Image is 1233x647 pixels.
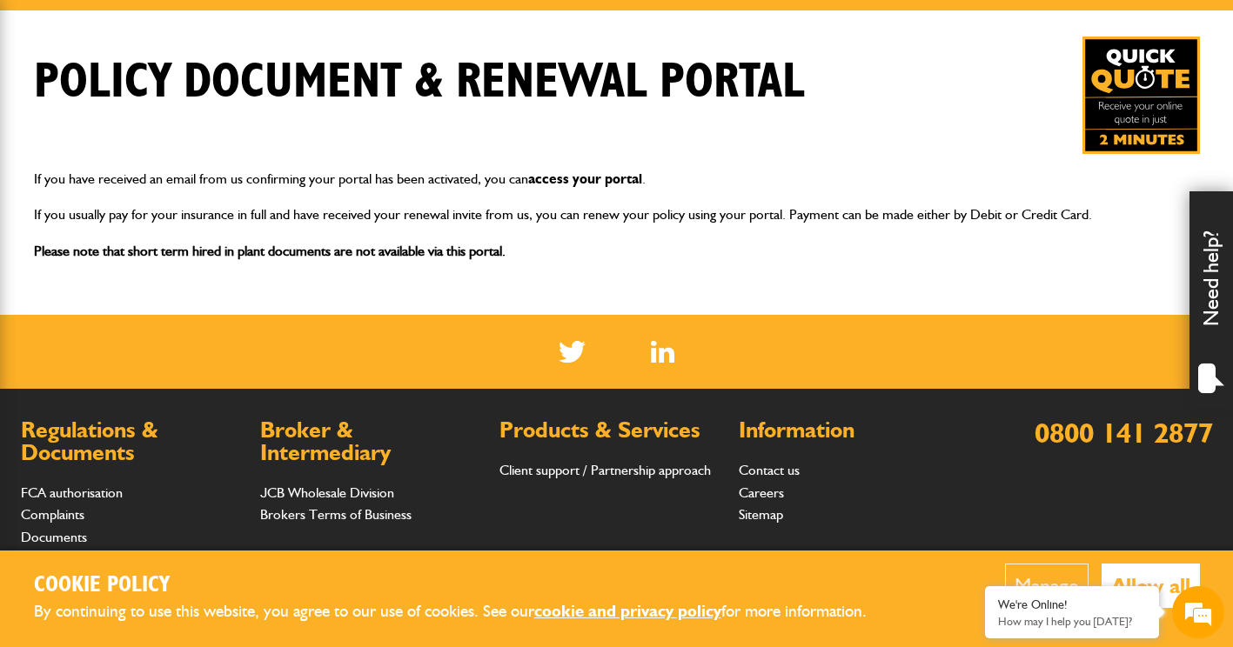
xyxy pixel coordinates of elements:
a: Get your insurance quote in just 2-minutes [1082,37,1200,154]
div: We're Online! [998,597,1146,612]
span: Please note that short term hired in plant documents are not available via this portal. [34,243,506,259]
a: FCA authorisation [21,484,123,501]
a: cookie and privacy policy [534,601,721,621]
h1: Policy Document & Renewal Portal [34,53,805,111]
p: If you usually pay for your insurance in full and have received your renewal invite from us, you ... [34,203,1200,226]
a: Documents [21,529,87,545]
p: How may I help you today? [998,615,1146,628]
a: 0800 141 2877 [1035,416,1213,450]
p: By continuing to use this website, you agree to our use of cookies. See our for more information. [34,598,895,625]
button: Allow all [1102,564,1200,608]
p: If you have received an email from us confirming your portal has been activated, you can . [34,168,1200,190]
a: Contact us [739,462,800,478]
a: Brokers Terms of Business [260,506,412,523]
img: Twitter [559,341,586,363]
a: access your portal [528,170,642,187]
a: LinkedIn [651,341,674,363]
button: Manage [1005,564,1089,608]
div: Need help? [1189,191,1233,409]
h2: Information [739,419,961,442]
a: Client support / Partnership approach [499,462,711,478]
h2: Broker & Intermediary [260,419,482,464]
a: JCB Wholesale Division [260,484,394,501]
img: Linked In [651,341,674,363]
h2: Products & Services [499,419,721,442]
a: Complaints [21,506,84,523]
a: Careers [739,484,784,501]
h2: Cookie Policy [34,572,895,599]
a: Sitemap [739,506,783,523]
h2: Regulations & Documents [21,419,243,464]
img: Quick Quote [1082,37,1200,154]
